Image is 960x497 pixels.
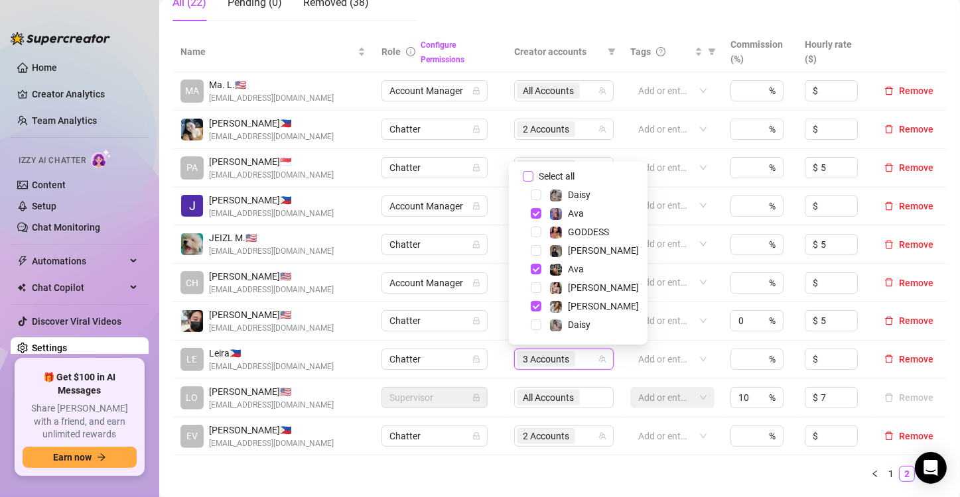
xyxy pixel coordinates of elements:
[472,355,480,363] span: lock
[531,227,541,237] span: Select tree node
[181,195,203,217] img: John Lhester
[517,428,575,444] span: 2 Accounts
[181,310,203,332] img: john kenneth santillan
[209,322,334,335] span: [EMAIL_ADDRESS][DOMAIN_NAME]
[32,180,66,190] a: Content
[899,315,933,326] span: Remove
[11,32,110,45] img: logo-BBDzfeDw.svg
[550,227,562,239] img: GODDESS
[568,245,639,256] span: [PERSON_NAME]
[879,83,939,99] button: Remove
[915,452,947,484] div: Open Intercom Messenger
[209,131,334,143] span: [EMAIL_ADDRESS][DOMAIN_NAME]
[523,160,569,175] span: 1 Accounts
[568,319,590,330] span: Daisy
[523,122,569,137] span: 2 Accounts
[389,426,480,446] span: Chatter
[899,124,933,135] span: Remove
[879,351,939,367] button: Remove
[32,250,126,272] span: Automations
[899,354,933,364] span: Remove
[517,121,575,137] span: 2 Accounts
[32,277,126,298] span: Chat Copilot
[472,317,480,325] span: lock
[550,190,562,201] img: Daisy
[879,275,939,291] button: Remove
[531,208,541,219] span: Select tree node
[879,198,939,214] button: Remove
[533,169,580,184] span: Select all
[389,158,480,178] span: Chatter
[899,85,933,96] span: Remove
[608,48,616,56] span: filter
[867,466,883,482] li: Previous Page
[209,307,334,322] span: [PERSON_NAME] 🇺🇸
[32,343,67,353] a: Settings
[550,245,562,257] img: Anna
[884,125,894,134] span: delete
[32,115,97,126] a: Team Analytics
[517,160,575,176] span: 1 Accounts
[884,240,894,249] span: delete
[899,239,933,250] span: Remove
[550,301,562,313] img: Paige
[389,196,480,216] span: Account Manager
[209,437,334,450] span: [EMAIL_ADDRESS][DOMAIN_NAME]
[867,466,883,482] button: left
[23,447,137,468] button: Earn nowarrow-right
[550,319,562,331] img: Daisy
[598,432,606,440] span: team
[472,164,480,172] span: lock
[389,388,480,408] span: Supervisor
[531,190,541,200] span: Select tree node
[899,431,933,441] span: Remove
[899,201,933,211] span: Remove
[899,278,933,288] span: Remove
[17,283,26,292] img: Chat Copilot
[900,467,914,481] a: 2
[568,264,584,274] span: Ava
[389,119,480,139] span: Chatter
[32,201,56,211] a: Setup
[421,40,464,64] a: Configure Permissions
[568,282,639,293] span: [PERSON_NAME]
[884,355,894,364] span: delete
[91,149,111,168] img: AI Chatter
[389,349,480,369] span: Chatter
[23,402,137,441] span: Share [PERSON_NAME] with a friend, and earn unlimited rewards
[472,87,480,95] span: lock
[389,311,480,331] span: Chatter
[406,47,415,56] span: info-circle
[472,241,480,248] span: lock
[899,162,933,173] span: Remove
[899,466,915,482] li: 2
[472,432,480,440] span: lock
[17,256,28,266] span: thunderbolt
[472,279,480,287] span: lock
[550,282,562,294] img: Jenna
[32,222,100,233] a: Chat Monitoring
[209,269,334,284] span: [PERSON_NAME] 🇺🇸
[472,125,480,133] span: lock
[705,42,719,62] span: filter
[181,233,203,255] img: JEIZL MALLARI
[186,390,198,405] span: LO
[53,452,92,463] span: Earn now
[568,227,609,237] span: GODDESS
[209,399,334,412] span: [EMAIL_ADDRESS][DOMAIN_NAME]
[186,276,198,290] span: CH
[209,154,334,169] span: [PERSON_NAME] 🇸🇬
[531,245,541,256] span: Select tree node
[472,394,480,402] span: lock
[472,202,480,210] span: lock
[389,81,480,101] span: Account Manager
[209,231,334,245] span: JEIZL M. 🇺🇸
[523,352,569,366] span: 3 Accounts
[209,193,334,207] span: [PERSON_NAME] 🇵🇭
[185,83,199,98] span: MA
[605,42,618,62] span: filter
[879,428,939,444] button: Remove
[630,44,651,59] span: Tags
[884,431,894,441] span: delete
[598,125,606,133] span: team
